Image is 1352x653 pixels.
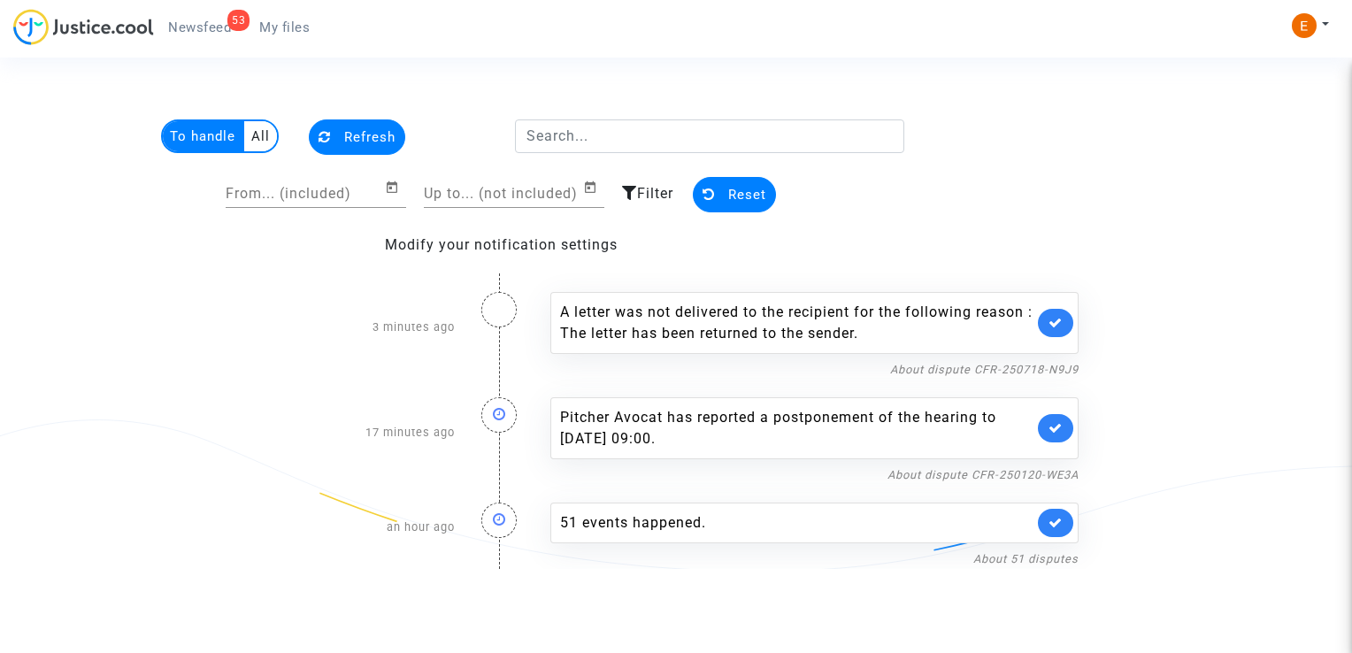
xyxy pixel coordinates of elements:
[560,512,1033,534] div: 51 events happened.
[560,407,1033,449] div: Pitcher Avocat has reported a postponement of the hearing to [DATE] 09:00.
[515,119,905,153] input: Search...
[245,14,324,41] a: My files
[890,363,1079,376] a: About dispute CFR-250718-N9J9
[637,185,673,202] span: Filter
[887,468,1079,481] a: About dispute CFR-250120-WE3A
[728,187,766,203] span: Reset
[168,19,231,35] span: Newsfeed
[260,485,468,569] div: an hour ago
[560,302,1033,344] div: A letter was not delivered to the recipient for the following reason : The letter has been return...
[260,380,468,485] div: 17 minutes ago
[244,121,277,151] multi-toggle-item: All
[385,236,618,253] a: Modify your notification settings
[260,274,468,380] div: 3 minutes ago
[973,552,1079,565] a: About 51 disputes
[163,121,244,151] multi-toggle-item: To handle
[344,129,396,145] span: Refresh
[1292,13,1317,38] img: ACg8ocIeiFvHKe4dA5oeRFd_CiCnuxWUEc1A2wYhRJE3TTWt=s96-c
[154,14,245,41] a: 53Newsfeed
[583,177,604,198] button: Open calendar
[693,177,776,212] button: Reset
[309,119,405,155] button: Refresh
[259,19,310,35] span: My files
[385,177,406,198] button: Open calendar
[227,10,250,31] div: 53
[13,9,154,45] img: jc-logo.svg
